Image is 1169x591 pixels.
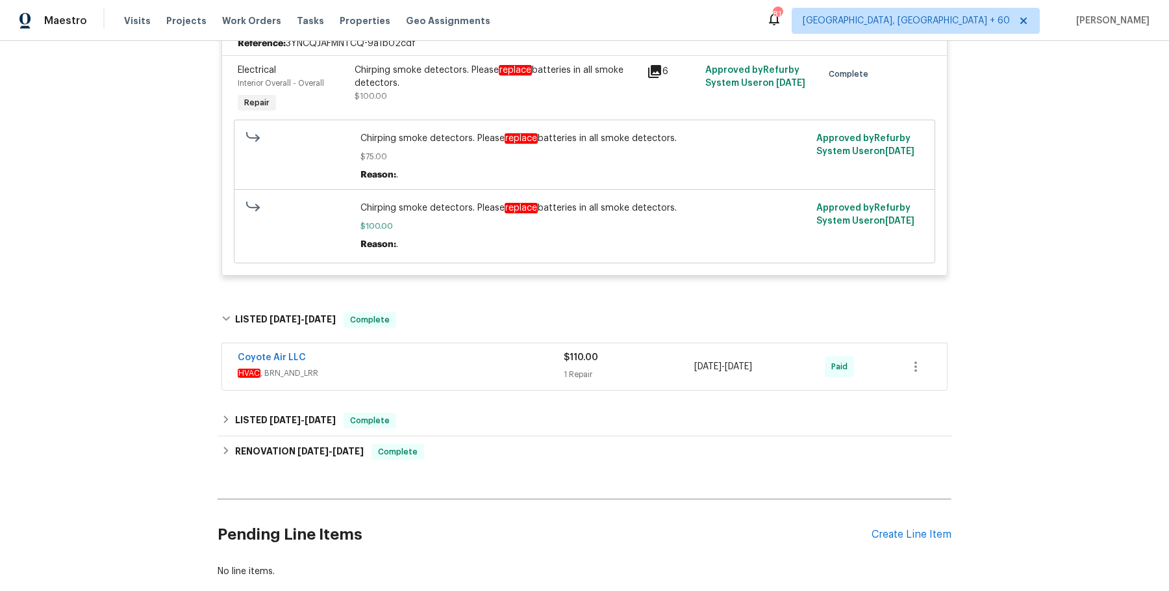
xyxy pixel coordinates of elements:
[270,415,336,425] span: -
[333,447,364,456] span: [DATE]
[345,414,395,427] span: Complete
[345,313,395,326] span: Complete
[235,413,336,428] h6: LISTED
[297,447,329,456] span: [DATE]
[270,415,301,425] span: [DATE]
[360,150,809,163] span: $75.00
[238,37,286,50] b: Reference:
[218,405,951,436] div: LISTED [DATE]-[DATE]Complete
[816,204,914,226] span: Approved by Refurby System User on
[725,362,752,371] span: [DATE]
[297,447,364,456] span: -
[305,315,336,324] span: [DATE]
[340,14,390,27] span: Properties
[829,68,874,81] span: Complete
[238,66,276,75] span: Electrical
[218,436,951,467] div: RENOVATION [DATE]-[DATE]Complete
[270,315,301,324] span: [DATE]
[218,565,951,578] div: No line items.
[1071,14,1150,27] span: [PERSON_NAME]
[360,220,809,233] span: $100.00
[166,14,207,27] span: Projects
[297,16,324,25] span: Tasks
[647,64,698,79] div: 6
[238,369,260,378] em: HVAC
[396,240,398,249] span: .
[373,445,423,458] span: Complete
[270,315,336,324] span: -
[355,64,639,90] div: Chirping smoke detectors. Please batteries in all smoke detectors.
[360,240,396,249] span: Reason:
[705,66,805,88] span: Approved by Refurby System User on
[235,444,364,460] h6: RENOVATION
[360,170,396,179] span: Reason:
[694,360,752,373] span: -
[505,133,538,144] em: replace
[44,14,87,27] span: Maestro
[218,299,951,341] div: LISTED [DATE]-[DATE]Complete
[360,202,809,215] span: Chirping smoke detectors. Please batteries in all smoke detectors.
[222,32,947,55] div: 3YNCQJAFMNTCQ-9a1b02cdf
[124,14,151,27] span: Visits
[239,96,275,109] span: Repair
[885,147,914,156] span: [DATE]
[305,415,336,425] span: [DATE]
[235,312,336,328] h6: LISTED
[803,14,1010,27] span: [GEOGRAPHIC_DATA], [GEOGRAPHIC_DATA] + 60
[499,65,532,75] em: replace
[505,203,538,213] em: replace
[218,505,872,565] h2: Pending Line Items
[406,14,490,27] span: Geo Assignments
[564,353,598,362] span: $110.00
[816,134,914,156] span: Approved by Refurby System User on
[396,170,398,179] span: .
[564,368,694,381] div: 1 Repair
[238,353,306,362] a: Coyote Air LLC
[885,217,914,226] span: [DATE]
[872,529,951,541] div: Create Line Item
[238,367,564,380] span: , BRN_AND_LRR
[694,362,722,371] span: [DATE]
[831,360,853,373] span: Paid
[776,79,805,88] span: [DATE]
[238,79,324,87] span: Interior Overall - Overall
[773,8,782,21] div: 814
[360,132,809,145] span: Chirping smoke detectors. Please batteries in all smoke detectors.
[355,92,387,100] span: $100.00
[222,14,281,27] span: Work Orders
